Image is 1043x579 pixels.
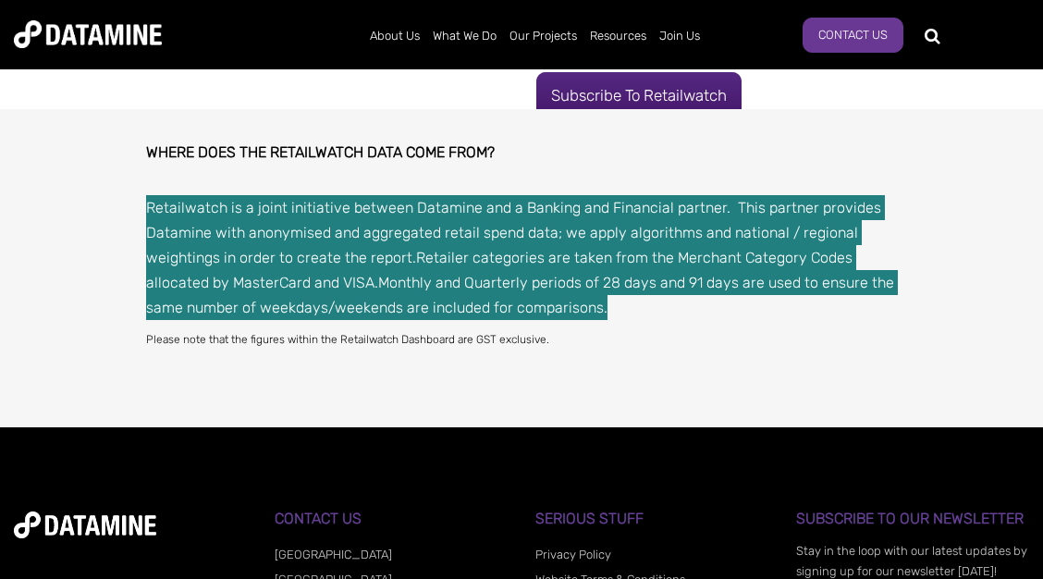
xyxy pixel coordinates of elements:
[536,72,742,118] a: Subscribe to Retailwatch
[146,274,894,316] span: Monthly and Quarterly periods of 28 days and 91 days are used to ensure the same number of weekda...
[796,511,1029,527] h3: Subscribe to our Newsletter
[275,548,392,561] a: [GEOGRAPHIC_DATA]
[503,12,583,60] a: Our Projects
[146,333,549,346] span: Please note that the figures within the Retailwatch Dashboard are GST exclusive.
[14,20,162,48] img: Datamine
[803,18,903,53] a: Contact Us
[146,195,897,321] p: Retailwatch is a joint initiative between Datamine and a Banking and Financial partner. This part...
[426,12,503,60] a: What We Do
[535,548,611,561] a: Privacy Policy
[146,249,853,291] span: Retailer categories are taken from the Merchant Category Codes allocated by MasterCard and VISA
[363,12,426,60] a: About Us
[653,12,706,60] a: Join Us
[146,143,495,161] strong: WHERE DOES THE RETAILWATCH DATA COME FROM?
[14,511,156,538] img: datamine-logo-white
[583,12,653,60] a: Resources
[535,511,768,527] h3: Serious Stuff
[275,511,508,527] h3: Contact Us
